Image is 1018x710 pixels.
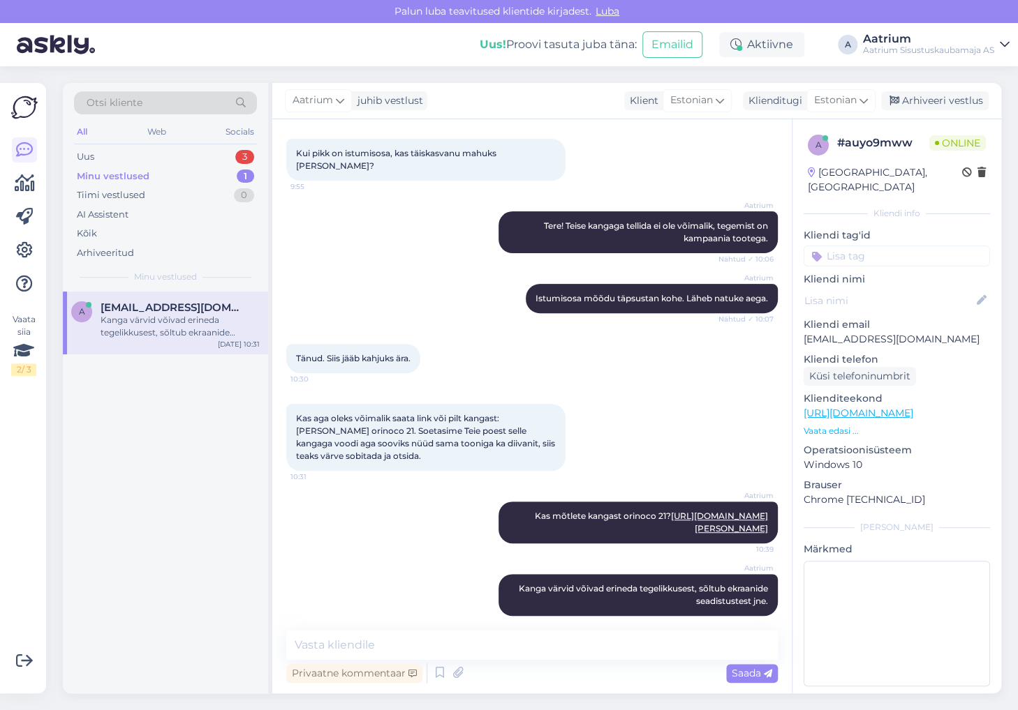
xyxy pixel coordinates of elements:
p: Operatsioonisüsteem [804,443,990,458]
div: Web [145,123,169,141]
div: [GEOGRAPHIC_DATA], [GEOGRAPHIC_DATA] [808,165,962,195]
div: AI Assistent [77,208,128,222]
div: Arhiveeritud [77,246,134,260]
div: Klient [624,93,658,108]
div: Privaatne kommentaar [286,664,422,683]
div: 1 [237,169,254,183]
b: Uus! [480,38,506,51]
div: 3 [235,150,254,164]
div: Aatrium Sisustuskaubamaja AS [863,45,994,56]
span: 10:31 [290,471,343,482]
span: Aatrium [721,273,774,283]
span: Saada [732,667,772,679]
input: Lisa nimi [804,293,974,308]
span: Istumisosa mõõdu täpsustan kohe. Läheb natuke aega. [536,293,768,303]
div: Arhiveeri vestlus [881,91,989,110]
input: Lisa tag [804,246,990,266]
span: 10:30 [290,374,343,384]
p: [EMAIL_ADDRESS][DOMAIN_NAME] [804,332,990,347]
div: A [838,35,857,54]
p: Kliendi telefon [804,352,990,367]
span: Estonian [814,93,857,108]
span: a [816,139,822,150]
div: Aktiivne [719,32,804,57]
span: Estonian [670,93,713,108]
div: [PERSON_NAME] [804,521,990,534]
span: Aatrium [721,490,774,501]
div: All [74,123,90,141]
a: [URL][DOMAIN_NAME][PERSON_NAME] [671,511,768,534]
span: 10:41 [721,617,774,627]
a: AatriumAatrium Sisustuskaubamaja AS [863,33,1010,56]
span: Kas aga oleks võimalik saata link või pilt kangast: [PERSON_NAME] orinoco 21. Soetasime Teie poes... [296,413,557,461]
span: Luba [591,5,624,17]
div: Kanga värvid võivad erineda tegelikkusest, sõltub ekraanide seadistustest jne. [101,314,260,339]
p: Kliendi tag'id [804,228,990,243]
div: Uus [77,150,94,164]
span: Kanga värvid võivad erineda tegelikkusest, sõltub ekraanide seadistustest jne. [519,583,770,606]
div: juhib vestlust [352,93,423,108]
button: Emailid [642,31,702,58]
div: Küsi telefoninumbrit [804,367,916,386]
span: Nähtud ✓ 10:06 [718,254,774,264]
div: [DATE] 10:31 [218,339,260,349]
div: 2 / 3 [11,363,36,376]
p: Klienditeekond [804,391,990,406]
span: a [79,306,85,317]
div: Minu vestlused [77,169,149,183]
span: airaalunurm@gmail.com [101,301,246,314]
p: Vaata edasi ... [804,425,990,437]
span: 9:55 [290,181,343,192]
div: 0 [234,188,254,202]
span: Aatrium [293,93,333,108]
span: Aatrium [721,200,774,211]
div: Kõik [77,227,97,241]
p: Kliendi nimi [804,272,990,287]
span: Kas mõtlete kangast orinoco 21? [535,511,768,534]
span: Tänud. Siis jääb kahjuks ära. [296,353,411,363]
div: # auyo9mww [837,135,929,151]
span: 10:39 [721,544,774,554]
div: Kliendi info [804,207,990,220]
div: Aatrium [863,33,994,45]
span: Aatrium [721,563,774,573]
div: Klienditugi [743,93,802,108]
span: Minu vestlused [134,271,197,283]
div: Tiimi vestlused [77,188,145,202]
div: Socials [223,123,257,141]
div: Vaata siia [11,313,36,376]
p: Brauser [804,478,990,492]
p: Chrome [TECHNICAL_ID] [804,492,990,507]
p: Windows 10 [804,458,990,472]
span: Otsi kliente [87,96,142,110]
div: Proovi tasuta juba täna: [480,36,637,53]
span: Nähtud ✓ 10:07 [718,314,774,324]
a: [URL][DOMAIN_NAME] [804,407,913,419]
span: Kui pikk on istumisosa, kas täiskasvanu mahuks [PERSON_NAME]? [296,148,499,171]
p: Märkmed [804,542,990,557]
p: Kliendi email [804,317,990,332]
span: Online [929,135,986,151]
span: Tere! Teise kangaga tellida ei ole võimalik, tegemist on kampaania tootega. [544,220,770,243]
img: Askly Logo [11,94,38,121]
